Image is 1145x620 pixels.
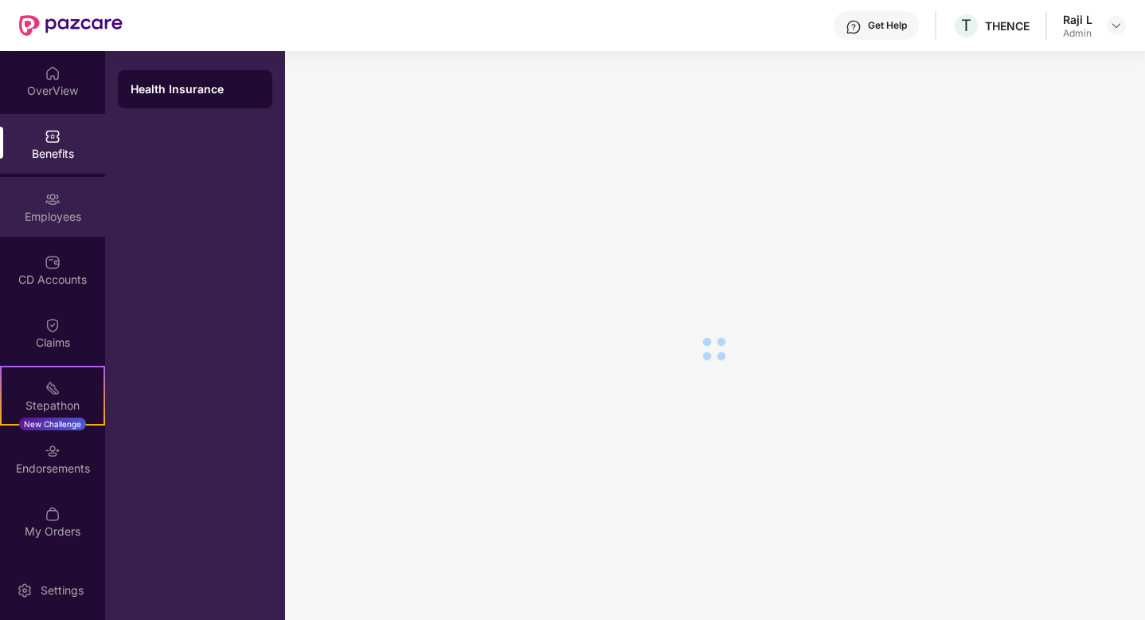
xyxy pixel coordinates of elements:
div: Stepathon [2,398,104,414]
div: New Challenge [19,418,86,430]
div: Admin [1063,27,1092,40]
img: svg+xml;base64,PHN2ZyBpZD0iTXlfT3JkZXJzIiBkYXRhLW5hbWU9Ik15IE9yZGVycyIgeG1sbnM9Imh0dHA6Ly93d3cudz... [45,506,61,522]
img: svg+xml;base64,PHN2ZyBpZD0iQ0RfQWNjb3VudHMiIGRhdGEtbmFtZT0iQ0QgQWNjb3VudHMiIHhtbG5zPSJodHRwOi8vd3... [45,254,61,270]
div: Get Help [868,19,907,32]
div: Settings [36,583,88,598]
img: svg+xml;base64,PHN2ZyBpZD0iQmVuZWZpdHMiIHhtbG5zPSJodHRwOi8vd3d3LnczLm9yZy8yMDAwL3N2ZyIgd2lkdGg9Ij... [45,128,61,144]
img: svg+xml;base64,PHN2ZyBpZD0iRHJvcGRvd24tMzJ4MzIiIHhtbG5zPSJodHRwOi8vd3d3LnczLm9yZy8yMDAwL3N2ZyIgd2... [1110,19,1123,32]
img: svg+xml;base64,PHN2ZyBpZD0iSGVscC0zMngzMiIgeG1sbnM9Imh0dHA6Ly93d3cudzMub3JnLzIwMDAvc3ZnIiB3aWR0aD... [846,19,862,35]
img: svg+xml;base64,PHN2ZyBpZD0iU2V0dGluZy0yMHgyMCIgeG1sbnM9Imh0dHA6Ly93d3cudzMub3JnLzIwMDAvc3ZnIiB3aW... [17,583,33,598]
span: T [961,16,971,35]
img: svg+xml;base64,PHN2ZyBpZD0iQ2xhaW0iIHhtbG5zPSJodHRwOi8vd3d3LnczLm9yZy8yMDAwL3N2ZyIgd2lkdGg9IjIwIi... [45,317,61,333]
div: Raji L [1063,12,1092,27]
img: svg+xml;base64,PHN2ZyBpZD0iSG9tZSIgeG1sbnM9Imh0dHA6Ly93d3cudzMub3JnLzIwMDAvc3ZnIiB3aWR0aD0iMjAiIG... [45,65,61,81]
img: svg+xml;base64,PHN2ZyBpZD0iRW5kb3JzZW1lbnRzIiB4bWxucz0iaHR0cDovL3d3dy53My5vcmcvMjAwMC9zdmciIHdpZH... [45,443,61,459]
img: New Pazcare Logo [19,15,123,36]
div: Health Insurance [131,81,260,97]
img: svg+xml;base64,PHN2ZyBpZD0iRW1wbG95ZWVzIiB4bWxucz0iaHR0cDovL3d3dy53My5vcmcvMjAwMC9zdmciIHdpZHRoPS... [45,191,61,207]
img: svg+xml;base64,PHN2ZyB4bWxucz0iaHR0cDovL3d3dy53My5vcmcvMjAwMC9zdmciIHdpZHRoPSIyMSIgaGVpZ2h0PSIyMC... [45,380,61,396]
div: THENCE [985,18,1030,33]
